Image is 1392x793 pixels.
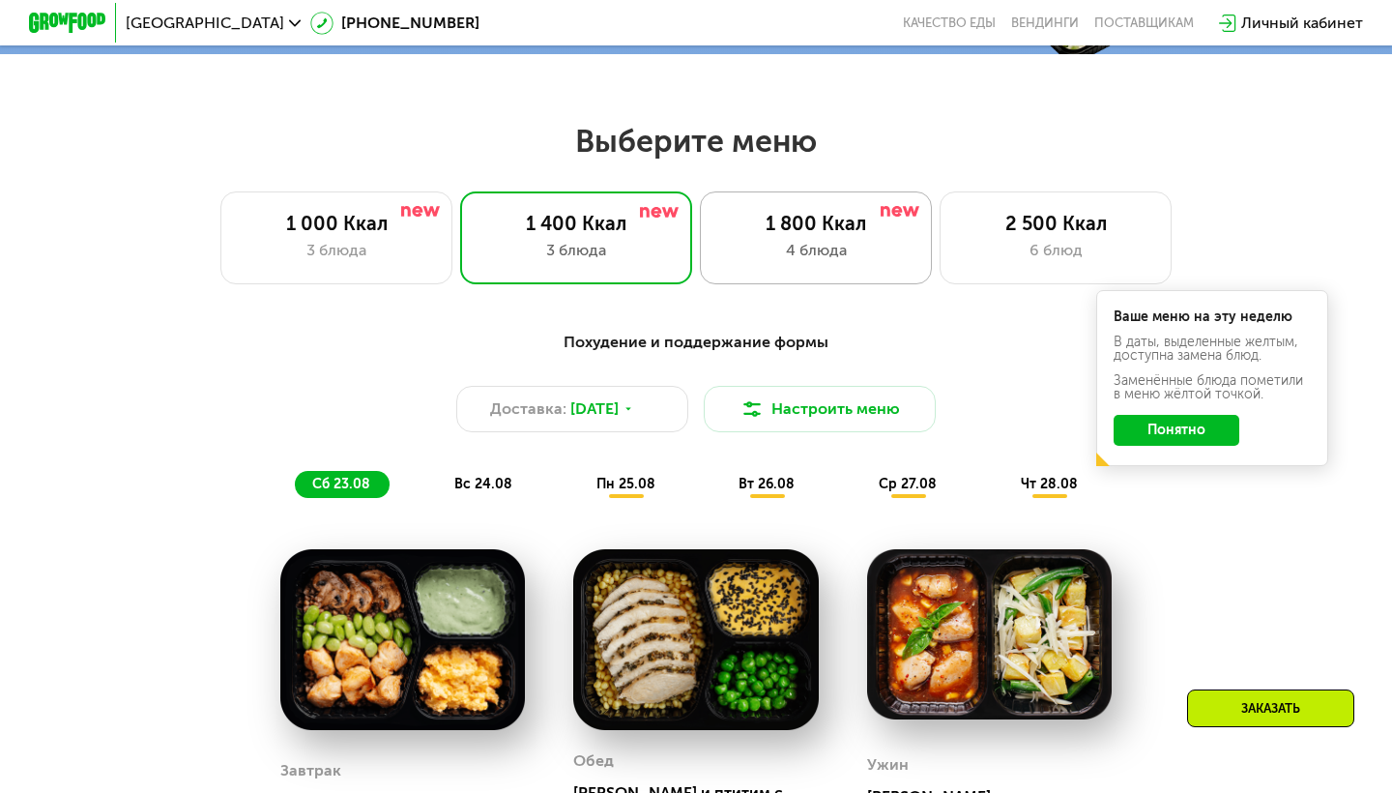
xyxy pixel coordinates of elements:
div: 6 блюд [960,239,1151,262]
button: Настроить меню [704,386,936,432]
button: Понятно [1114,415,1239,446]
div: Личный кабинет [1241,12,1363,35]
div: 1 800 Ккал [720,212,912,235]
span: [GEOGRAPHIC_DATA] [126,15,284,31]
div: Ужин [867,750,909,779]
div: Обед [573,747,614,776]
div: 2 500 Ккал [960,212,1151,235]
span: пн 25.08 [596,476,655,492]
div: Завтрак [280,756,341,785]
div: 1 400 Ккал [480,212,672,235]
div: 3 блюда [480,239,672,262]
a: Качество еды [903,15,996,31]
a: Вендинги [1011,15,1079,31]
span: ср 27.08 [879,476,937,492]
div: 3 блюда [241,239,432,262]
div: Похудение и поддержание формы [124,331,1268,355]
div: 4 блюда [720,239,912,262]
span: Доставка: [490,397,566,421]
div: Ваше меню на эту неделю [1114,310,1311,324]
h2: Выберите меню [62,122,1330,161]
a: [PHONE_NUMBER] [310,12,479,35]
span: [DATE] [570,397,619,421]
div: 1 000 Ккал [241,212,432,235]
div: Заменённые блюда пометили в меню жёлтой точкой. [1114,374,1311,401]
span: вс 24.08 [454,476,512,492]
span: вт 26.08 [739,476,795,492]
div: В даты, выделенные желтым, доступна замена блюд. [1114,336,1311,363]
div: поставщикам [1094,15,1194,31]
span: чт 28.08 [1021,476,1078,492]
span: сб 23.08 [312,476,370,492]
div: Заказать [1187,690,1354,727]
